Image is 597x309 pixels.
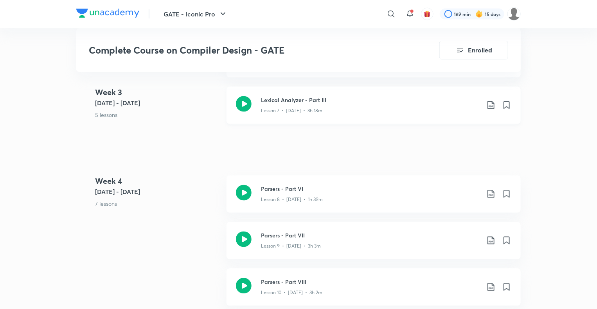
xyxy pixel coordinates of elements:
img: Company Logo [76,9,139,18]
a: Parsers - Part VILesson 8 • [DATE] • 1h 39m [227,176,521,222]
h5: [DATE] - [DATE] [95,99,220,108]
p: Lesson 10 • [DATE] • 3h 2m [261,289,322,296]
h5: [DATE] - [DATE] [95,187,220,197]
a: Parsers - Part VIILesson 9 • [DATE] • 3h 3m [227,222,521,269]
a: Company Logo [76,9,139,20]
h4: Week 3 [95,87,220,99]
h3: Lexical Analyzer - Part III [261,96,480,104]
img: avatar [424,11,431,18]
button: Enrolled [439,41,508,59]
p: 7 lessons [95,200,220,208]
button: GATE - Iconic Pro [159,6,232,22]
p: Lesson 7 • [DATE] • 3h 18m [261,108,322,115]
h3: Complete Course on Compiler Design - GATE [89,45,395,56]
h3: Parsers - Part VIII [261,278,480,286]
img: Deepika S S [507,7,521,21]
h4: Week 4 [95,176,220,187]
h3: Parsers - Part VII [261,232,480,240]
p: Lesson 8 • [DATE] • 1h 39m [261,196,323,203]
button: avatar [421,8,433,20]
p: Lesson 9 • [DATE] • 3h 3m [261,243,321,250]
a: Lexical Analyzer - Part IIILesson 7 • [DATE] • 3h 18m [227,87,521,133]
img: streak [475,10,483,18]
h3: Parsers - Part VI [261,185,480,193]
p: 5 lessons [95,111,220,119]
